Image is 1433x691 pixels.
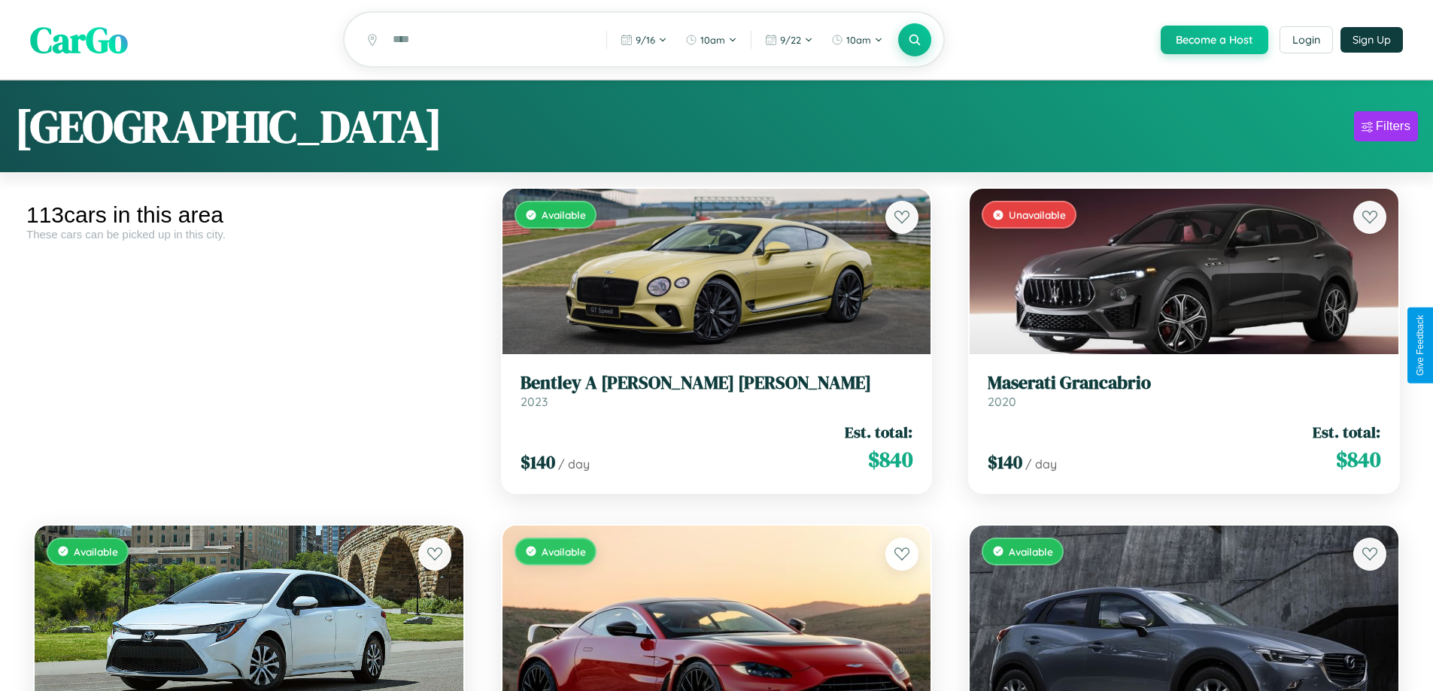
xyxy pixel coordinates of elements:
span: Unavailable [1009,208,1066,221]
span: / day [1025,456,1057,471]
span: $ 140 [521,450,555,474]
span: / day [558,456,590,471]
span: $ 140 [988,450,1022,474]
span: Available [542,208,586,221]
span: Available [74,545,118,558]
span: $ 840 [868,444,912,474]
h3: Maserati Grancabrio [988,372,1380,394]
div: These cars can be picked up in this city. [26,228,472,241]
button: Become a Host [1161,26,1268,54]
div: 113 cars in this area [26,202,472,228]
button: 9/22 [757,28,821,52]
div: Give Feedback [1415,315,1425,376]
span: $ 840 [1336,444,1380,474]
button: Filters [1354,111,1418,141]
span: Available [542,545,586,558]
button: 10am [678,28,745,52]
button: 9/16 [613,28,675,52]
span: Available [1009,545,1053,558]
span: CarGo [30,15,128,65]
span: 2020 [988,394,1016,409]
span: Est. total: [1313,421,1380,443]
button: 10am [824,28,891,52]
div: Filters [1376,119,1410,134]
span: 2023 [521,394,548,409]
span: 10am [846,34,871,46]
span: 10am [700,34,725,46]
a: Maserati Grancabrio2020 [988,372,1380,409]
span: 9 / 16 [636,34,655,46]
span: Est. total: [845,421,912,443]
button: Login [1280,26,1333,53]
span: 9 / 22 [780,34,801,46]
h3: Bentley A [PERSON_NAME] [PERSON_NAME] [521,372,913,394]
a: Bentley A [PERSON_NAME] [PERSON_NAME]2023 [521,372,913,409]
h1: [GEOGRAPHIC_DATA] [15,95,442,157]
button: Sign Up [1340,27,1403,53]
